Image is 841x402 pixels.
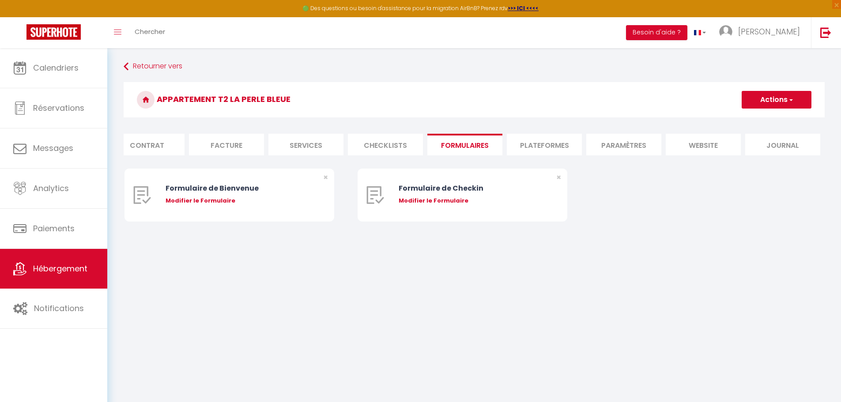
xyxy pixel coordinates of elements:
li: Plateformes [507,134,582,155]
span: Réservations [33,102,84,113]
div: Formulaire de Checkin [399,183,544,194]
a: Chercher [128,17,172,48]
span: Chercher [135,27,165,36]
span: × [556,172,561,183]
button: Besoin d'aide ? [626,25,687,40]
li: Services [268,134,343,155]
button: Actions [742,91,811,109]
button: Close [323,173,328,181]
a: ... [PERSON_NAME] [713,17,811,48]
img: Super Booking [26,24,81,40]
div: Modifier le Formulaire [166,196,311,205]
li: Facture [189,134,264,155]
span: Paiements [33,223,75,234]
div: Formulaire de Bienvenue [166,183,311,194]
li: Paramètres [586,134,661,155]
span: Messages [33,143,73,154]
li: Checklists [348,134,423,155]
h3: Appartement T2 la perle bleue [124,82,825,117]
li: website [666,134,741,155]
span: Notifications [34,303,84,314]
a: Retourner vers [124,59,825,75]
li: Formulaires [427,134,502,155]
div: Modifier le Formulaire [399,196,544,205]
button: Close [556,173,561,181]
li: Contrat [109,134,185,155]
span: [PERSON_NAME] [738,26,800,37]
span: Calendriers [33,62,79,73]
img: ... [719,25,732,38]
img: logout [820,27,831,38]
span: Analytics [33,183,69,194]
a: >>> ICI <<<< [508,4,539,12]
span: Hébergement [33,263,87,274]
li: Journal [745,134,820,155]
span: × [323,172,328,183]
